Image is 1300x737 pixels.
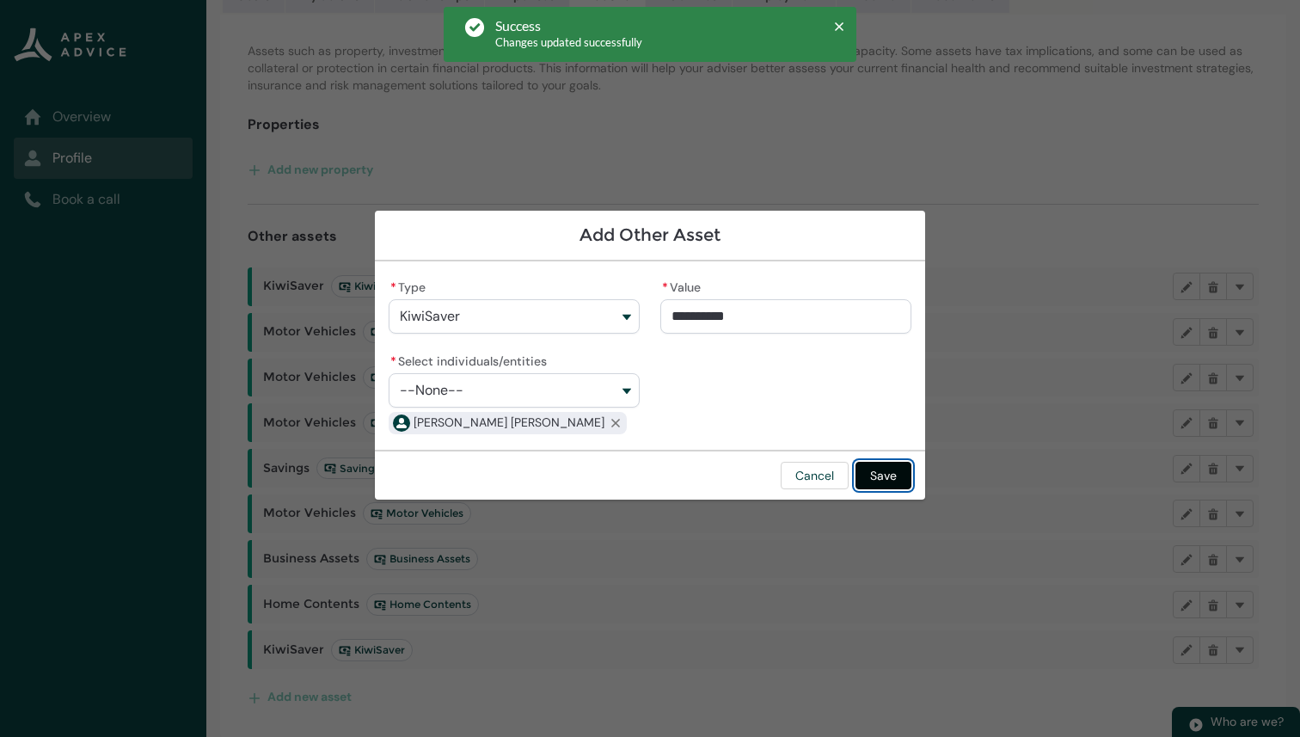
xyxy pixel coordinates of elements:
[389,349,554,370] label: Select individuals/entities
[662,279,668,295] abbr: required
[855,462,911,489] button: Save
[495,35,642,49] span: Changes updated successfully
[781,462,849,489] button: Cancel
[414,414,604,432] span: Tristan James William Webb
[390,353,396,369] abbr: required
[389,275,432,296] label: Type
[389,299,640,334] button: Type
[400,383,463,398] span: --None--
[389,224,911,246] h1: Add Other Asset
[389,373,640,408] button: Select individuals/entities
[495,17,642,34] div: Success
[604,412,627,434] button: Remove Tristan James William Webb
[660,275,708,296] label: Value
[400,309,460,324] span: KiwiSaver
[390,279,396,295] abbr: required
